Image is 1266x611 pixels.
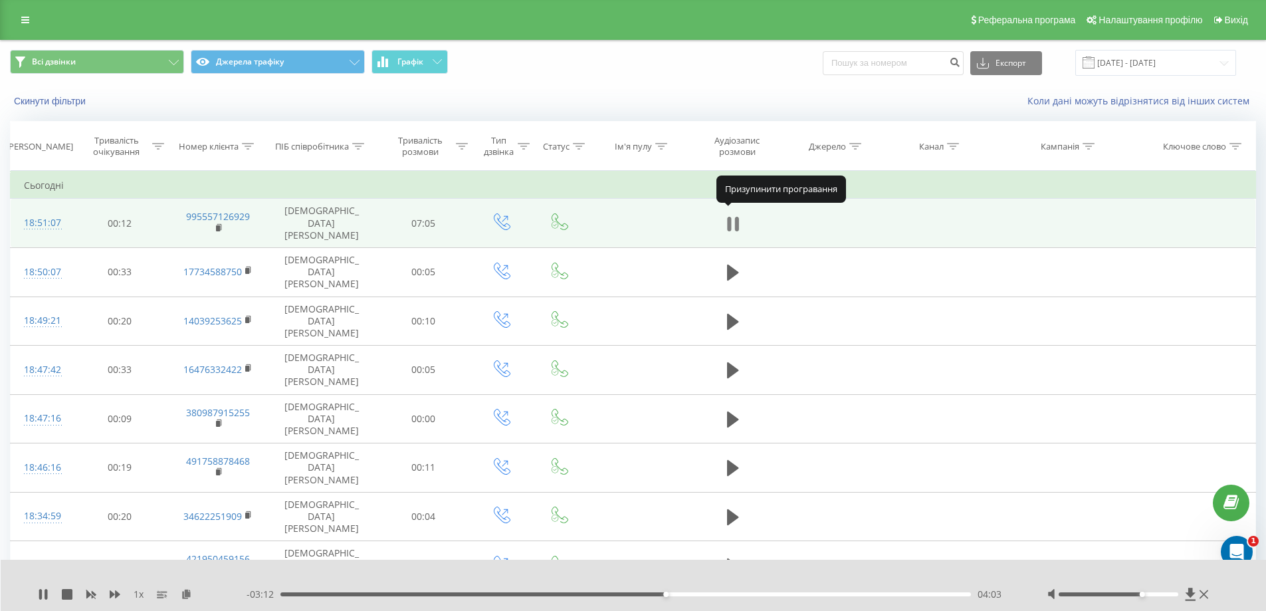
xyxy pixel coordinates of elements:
div: ПІБ співробітника [275,141,349,152]
span: Налаштування профілю [1099,15,1202,25]
td: 00:11 [375,443,472,493]
div: Номер клієнта [179,141,239,152]
a: 34622251909 [183,510,242,523]
td: 00:05 [375,247,472,297]
td: 00:04 [375,492,472,541]
td: [DEMOGRAPHIC_DATA][PERSON_NAME] [268,541,375,590]
button: Графік [371,50,448,74]
button: Всі дзвінки [10,50,184,74]
td: 00:33 [72,247,168,297]
span: Реферальна програма [978,15,1076,25]
td: [DEMOGRAPHIC_DATA][PERSON_NAME] [268,394,375,443]
td: [DEMOGRAPHIC_DATA][PERSON_NAME] [268,443,375,493]
div: 18:34:38 [24,552,58,578]
td: [DEMOGRAPHIC_DATA][PERSON_NAME] [268,297,375,346]
button: Скинути фільтри [10,95,92,107]
div: Кампанія [1041,141,1079,152]
div: Канал [919,141,944,152]
td: [DEMOGRAPHIC_DATA][PERSON_NAME] [268,492,375,541]
span: - 03:12 [247,588,280,601]
a: 421950459156 [186,552,250,565]
div: Accessibility label [663,592,669,597]
div: 18:47:42 [24,357,58,383]
td: 00:12 [72,199,168,248]
div: Статус [543,141,570,152]
td: [DEMOGRAPHIC_DATA][PERSON_NAME] [268,247,375,297]
div: Ключове слово [1163,141,1226,152]
span: 04:03 [978,588,1002,601]
td: 07:05 [375,199,472,248]
div: Призупинити програвання [716,176,846,202]
div: 18:50:07 [24,259,58,285]
td: 00:20 [72,492,168,541]
div: Джерело [809,141,846,152]
a: 380987915255 [186,406,250,419]
input: Пошук за номером [823,51,964,75]
div: Accessibility label [1140,592,1145,597]
a: 17734588750 [183,265,242,278]
td: Сьогодні [11,172,1256,199]
td: 00:05 [72,541,168,590]
td: [DEMOGRAPHIC_DATA][PERSON_NAME] [268,346,375,395]
td: 00:09 [72,394,168,443]
div: 18:47:16 [24,406,58,431]
div: Тривалість очікування [84,135,150,158]
span: Графік [397,57,423,66]
div: 18:46:16 [24,455,58,481]
td: 00:20 [72,297,168,346]
a: Коли дані можуть відрізнятися вiд інших систем [1027,94,1256,107]
span: Вихід [1225,15,1248,25]
div: Аудіозапис розмови [698,135,776,158]
a: 491758878468 [186,455,250,467]
div: [PERSON_NAME] [6,141,73,152]
td: 00:05 [375,346,472,395]
a: 16476332422 [183,363,242,376]
div: Тривалість розмови [387,135,453,158]
td: [DEMOGRAPHIC_DATA][PERSON_NAME] [268,199,375,248]
div: Ім'я пулу [615,141,652,152]
td: 00:19 [72,443,168,493]
button: Джерела трафіку [191,50,365,74]
td: 00:00 [375,541,472,590]
a: 995557126929 [186,210,250,223]
iframe: Intercom live chat [1221,536,1253,568]
div: Тип дзвінка [483,135,514,158]
div: 18:49:21 [24,308,58,334]
button: Експорт [970,51,1042,75]
td: 00:10 [375,297,472,346]
td: 00:00 [375,394,472,443]
td: 00:33 [72,346,168,395]
div: 18:51:07 [24,210,58,236]
a: 14039253625 [183,314,242,327]
span: 1 [1248,536,1259,547]
div: 18:34:59 [24,503,58,529]
span: 1 x [134,588,144,601]
span: Всі дзвінки [32,57,76,67]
